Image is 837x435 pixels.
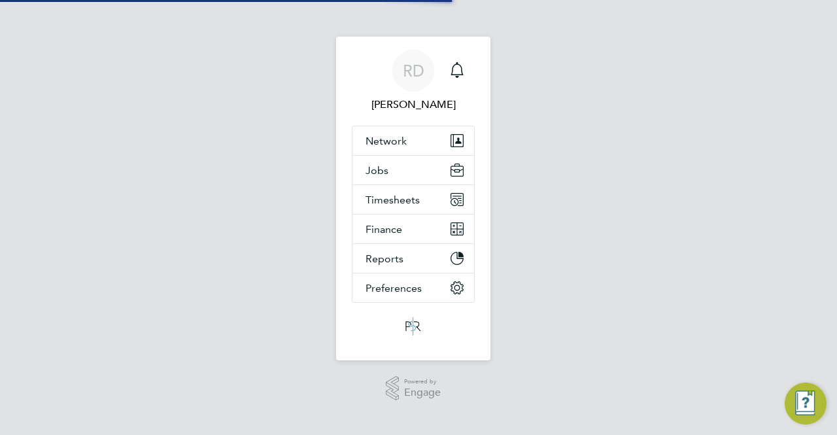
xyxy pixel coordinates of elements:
[352,316,475,337] a: Go to home page
[404,387,441,398] span: Engage
[352,185,474,214] button: Timesheets
[366,282,422,294] span: Preferences
[352,244,474,273] button: Reports
[352,97,475,113] span: Ross Donovan
[352,215,474,243] button: Finance
[366,194,420,206] span: Timesheets
[366,135,407,147] span: Network
[366,252,403,265] span: Reports
[336,37,490,360] nav: Main navigation
[386,376,441,401] a: Powered byEngage
[785,383,827,425] button: Engage Resource Center
[401,316,425,337] img: psrsolutions-logo-retina.png
[352,126,474,155] button: Network
[366,223,402,235] span: Finance
[404,376,441,387] span: Powered by
[403,62,424,79] span: RD
[352,50,475,113] a: RD[PERSON_NAME]
[366,164,388,177] span: Jobs
[352,156,474,184] button: Jobs
[352,273,474,302] button: Preferences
